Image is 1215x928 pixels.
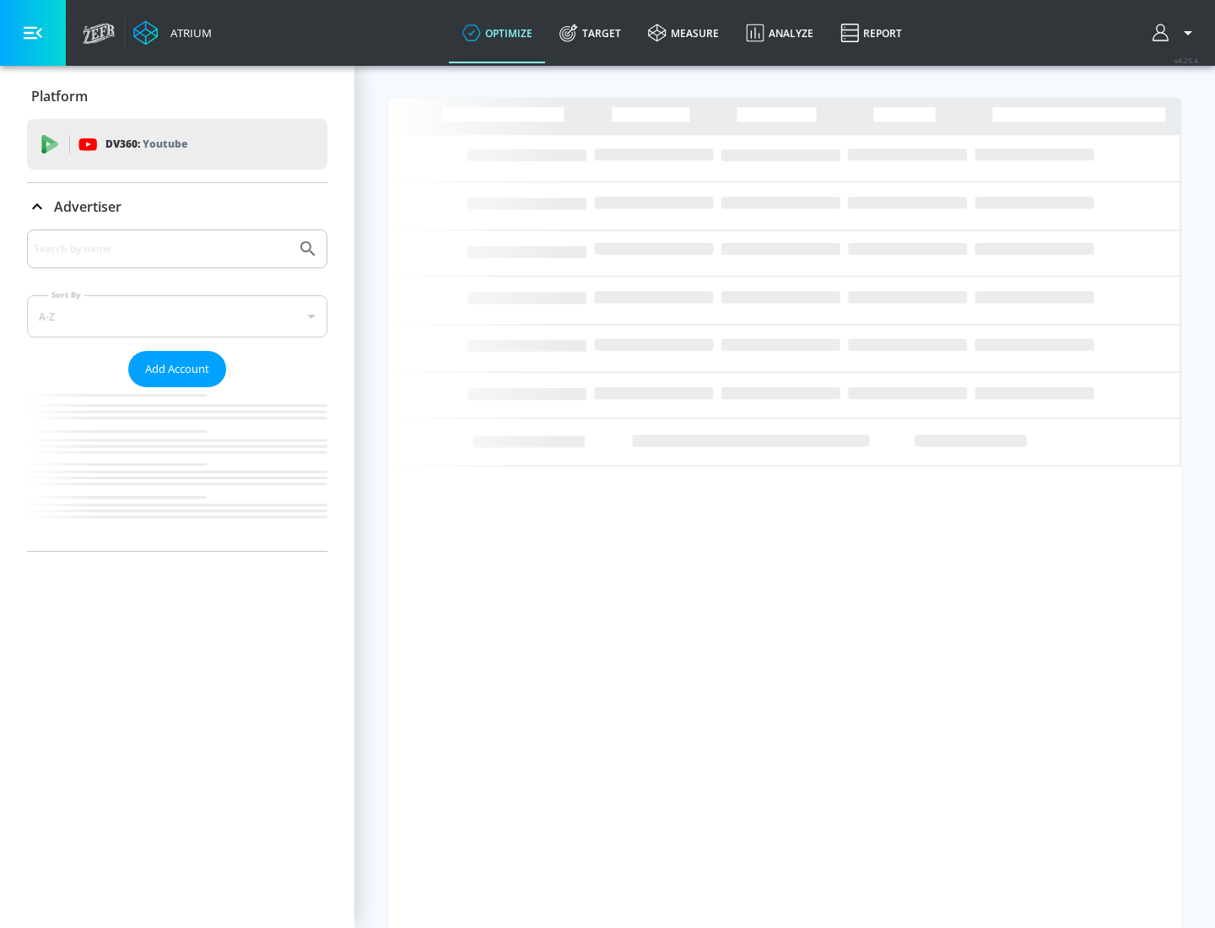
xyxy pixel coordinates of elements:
span: Add Account [145,359,209,379]
p: Advertiser [54,197,121,216]
div: Atrium [164,25,212,40]
div: Advertiser [27,229,327,551]
p: DV360: [105,135,187,154]
nav: list of Advertiser [27,387,327,551]
a: optimize [449,3,546,63]
a: Analyze [732,3,827,63]
a: Report [827,3,915,63]
span: v 4.25.4 [1174,56,1198,65]
p: Platform [31,87,88,105]
div: DV360: Youtube [27,119,327,170]
a: Target [546,3,634,63]
input: Search by name [34,238,289,260]
p: Youtube [143,135,187,153]
a: Atrium [133,20,212,46]
a: measure [634,3,732,63]
div: A-Z [27,295,327,337]
button: Add Account [128,351,226,387]
div: Advertiser [27,183,327,230]
div: Platform [27,73,327,120]
label: Sort By [48,289,84,300]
